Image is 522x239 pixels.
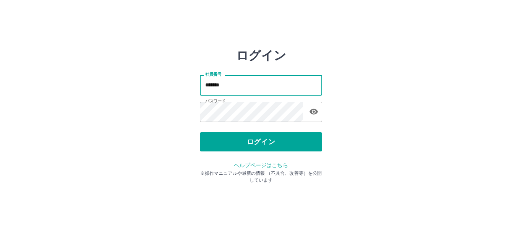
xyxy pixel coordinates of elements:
h2: ログイン [236,48,286,63]
p: ※操作マニュアルや最新の情報 （不具合、改善等）を公開しています [200,170,322,184]
label: パスワード [205,98,225,104]
a: ヘルプページはこちら [234,162,288,168]
label: 社員番号 [205,72,221,77]
button: ログイン [200,132,322,151]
